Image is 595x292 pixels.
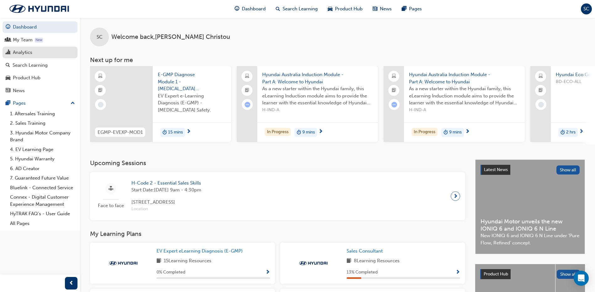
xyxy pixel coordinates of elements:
img: Trak [3,2,75,15]
span: next-icon [453,192,458,201]
button: DashboardMy TeamAnalyticsSearch LearningProduct HubNews [3,20,77,97]
a: search-iconSearch Learning [271,3,323,15]
span: Hyundai Australia Induction Module - Part A: Welcome to Hyundai [409,71,520,85]
span: 15 Learning Resources [164,257,211,265]
span: EV Expert e-Learning Diagnosis (E-GMP) - [MEDICAL_DATA] Safety. [158,92,226,114]
img: Trak [106,260,141,266]
a: 5. Hyundai Warranty [8,154,77,164]
span: booktick-icon [539,86,543,95]
span: Start Date: [DATE] 9am - 4:30pm [131,186,201,194]
button: Show Progress [455,269,460,276]
span: booktick-icon [392,86,396,95]
h3: Upcoming Sessions [90,159,465,167]
span: 9 mins [302,129,315,136]
a: car-iconProduct Hub [323,3,368,15]
span: SC [97,34,103,41]
span: 13 % Completed [347,269,378,276]
span: book-icon [347,257,351,265]
a: All Pages [8,219,77,228]
span: 9 mins [449,129,462,136]
a: Latest NewsShow all [481,165,580,175]
span: prev-icon [69,279,74,287]
a: Product Hub [3,72,77,84]
span: search-icon [6,63,10,68]
span: Sales Consultant [347,248,383,254]
h3: My Learning Plans [90,230,465,237]
div: Open Intercom Messenger [574,271,589,286]
span: New IONIQ 6 and IONIQ 6 N Line under ‘Pure Flow, Refined’ concept. [481,232,580,246]
span: up-icon [71,99,75,107]
span: EGMP-EVEXP-MOD1 [98,129,143,136]
div: In Progress [265,128,291,136]
a: 4. EV Learning Page [8,145,77,154]
div: News [13,87,25,94]
a: Connex - Digital Customer Experience Management [8,192,77,209]
a: EV Expert eLearning Diagnosis (E-GMP) [157,248,245,255]
span: As a new starter within the Hyundai family, this eLearning Induction module aims to provide the l... [409,85,520,107]
a: EGMP-EVEXP-MOD1E-GMP Diagnose Module 1 - [MEDICAL_DATA] SafetyEV Expert e-Learning Diagnosis (E-G... [90,66,231,142]
span: next-icon [186,129,191,135]
span: H-Code 2 - Essential Sales Skills [131,180,201,187]
a: Product HubShow all [480,269,580,279]
a: Analytics [3,47,77,58]
h3: Next up for me [80,56,595,64]
span: car-icon [328,5,332,13]
span: Hyundai Australia Induction Module - Part A: Welcome to Hyundai [262,71,373,85]
span: laptop-icon [245,72,249,81]
button: Pages [3,97,77,109]
span: next-icon [465,129,470,135]
a: guage-iconDashboard [230,3,271,15]
span: E-GMP Diagnose Module 1 - [MEDICAL_DATA] Safety [158,71,226,92]
a: Hyundai Australia Induction Module - Part A: Welcome to HyundaiAs a new starter within the Hyunda... [384,66,525,142]
div: My Team [13,36,33,44]
a: HyTRAK FAQ's - User Guide [8,209,77,219]
span: Latest News [484,167,508,172]
button: Show all [556,165,580,175]
span: news-icon [373,5,377,13]
span: Show Progress [265,270,270,275]
a: 6. AD Creator [8,164,77,174]
span: booktick-icon [245,86,249,95]
button: SC [581,3,592,14]
span: 8 Learning Resources [354,257,400,265]
span: sessionType_FACE_TO_FACE-icon [109,185,113,193]
span: EV Expert eLearning Diagnosis (E-GMP) [157,248,243,254]
a: Sales Consultant [347,248,385,255]
a: 7. Guaranteed Future Value [8,173,77,183]
span: next-icon [579,129,584,135]
span: chart-icon [6,50,10,55]
span: News [380,5,392,13]
div: Analytics [13,49,32,56]
span: H-IND-A [262,107,373,114]
span: learningRecordVerb_ATTEMPT-icon [391,102,397,107]
span: next-icon [318,129,323,135]
span: H-IND-A [409,107,520,114]
span: learningRecordVerb_ATTEMPT-icon [245,102,250,107]
span: car-icon [6,75,10,81]
span: booktick-icon [98,86,103,95]
span: As a new starter within the Hyundai family, this eLearning Induction module aims to provide the l... [262,85,373,107]
span: pages-icon [402,5,406,13]
span: Face to face [95,202,126,209]
a: 1. Aftersales Training [8,109,77,119]
span: guage-icon [235,5,239,13]
div: Tooltip anchor [34,37,44,43]
a: 2. Sales Training [8,118,77,128]
span: duration-icon [297,128,301,137]
span: Product Hub [484,271,508,277]
span: Welcome back , [PERSON_NAME] Christou [111,34,230,41]
span: Show Progress [455,270,460,275]
span: duration-icon [162,128,167,137]
button: Show all [557,270,580,279]
span: Dashboard [242,5,266,13]
span: duration-icon [560,128,565,137]
div: In Progress [412,128,438,136]
a: My Team [3,34,77,46]
a: Hyundai Australia Induction Module - Part A: Welcome to HyundaiAs a new starter within the Hyunda... [237,66,378,142]
span: search-icon [276,5,280,13]
a: 3. Hyundai Motor Company Brand [8,128,77,145]
a: Latest NewsShow allHyundai Motor unveils the new IONIQ 6 and IONIQ 6 N LineNew IONIQ 6 and IONIQ ... [475,159,585,254]
span: 0 % Completed [157,269,185,276]
span: people-icon [6,37,10,43]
